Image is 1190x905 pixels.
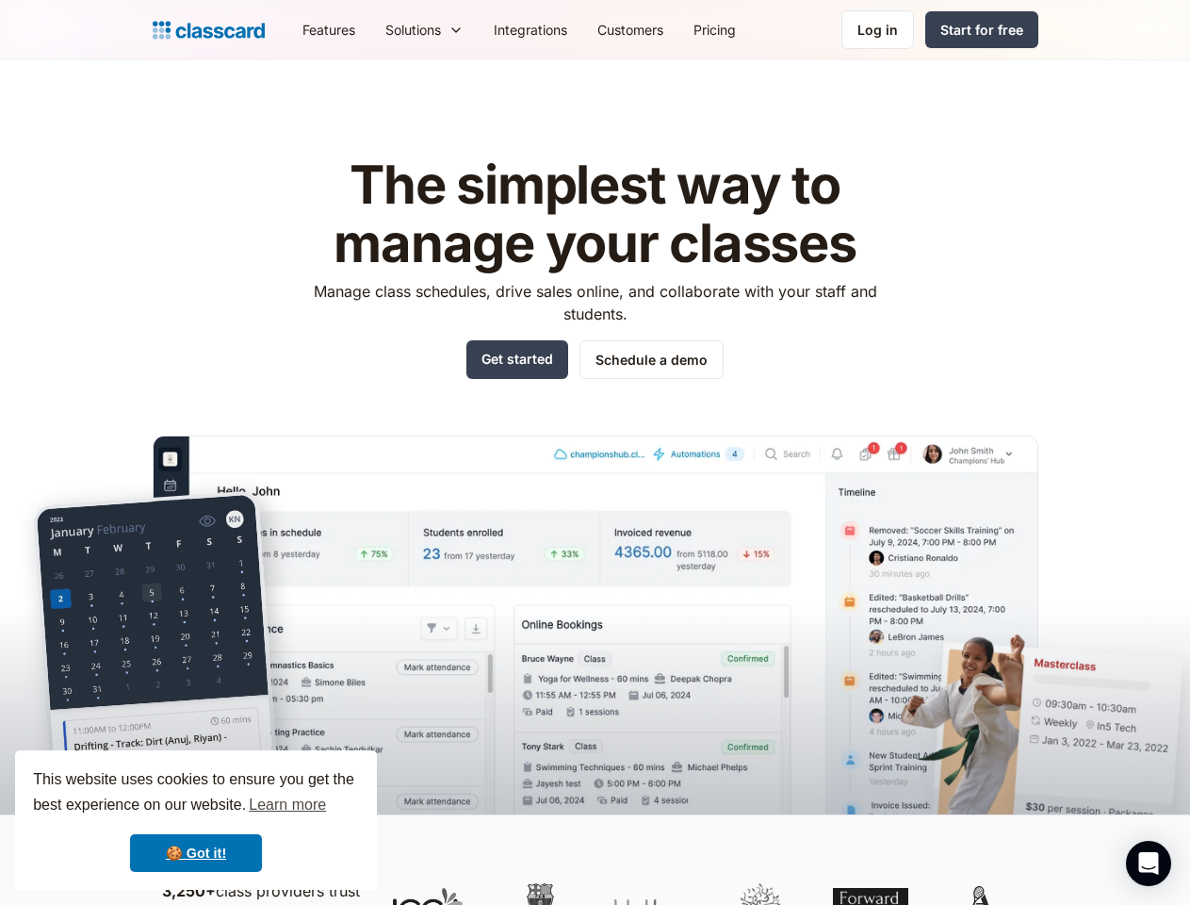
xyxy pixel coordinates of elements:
a: Customers [582,8,678,51]
a: Get started [466,340,568,379]
div: Solutions [370,8,479,51]
span: This website uses cookies to ensure you get the best experience on our website. [33,768,359,819]
a: Log in [841,10,914,49]
a: learn more about cookies [246,791,329,819]
div: cookieconsent [15,750,377,890]
a: dismiss cookie message [130,834,262,872]
a: Schedule a demo [579,340,724,379]
strong: 3,250+ [162,881,216,900]
div: Open Intercom Messenger [1126,841,1171,886]
div: Log in [857,20,898,40]
h1: The simplest way to manage your classes [296,156,894,272]
a: home [153,17,265,43]
a: Features [287,8,370,51]
p: Manage class schedules, drive sales online, and collaborate with your staff and students. [296,280,894,325]
a: Start for free [925,11,1038,48]
div: Start for free [940,20,1023,40]
div: Solutions [385,20,441,40]
a: Pricing [678,8,751,51]
a: Integrations [479,8,582,51]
